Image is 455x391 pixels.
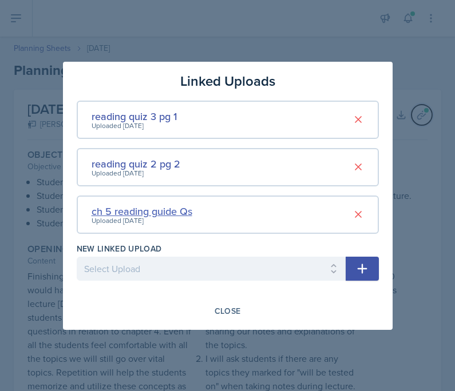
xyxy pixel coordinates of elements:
h3: Linked Uploads [180,71,275,91]
div: reading quiz 3 pg 1 [92,109,177,124]
label: New Linked Upload [77,243,162,254]
div: ch 5 reading guide Qs [92,204,192,219]
div: reading quiz 2 pg 2 [92,156,180,171]
button: Close [207,301,248,321]
div: Uploaded [DATE] [92,216,192,226]
div: Uploaded [DATE] [92,168,180,178]
div: Close [215,306,241,316]
div: Uploaded [DATE] [92,121,177,131]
